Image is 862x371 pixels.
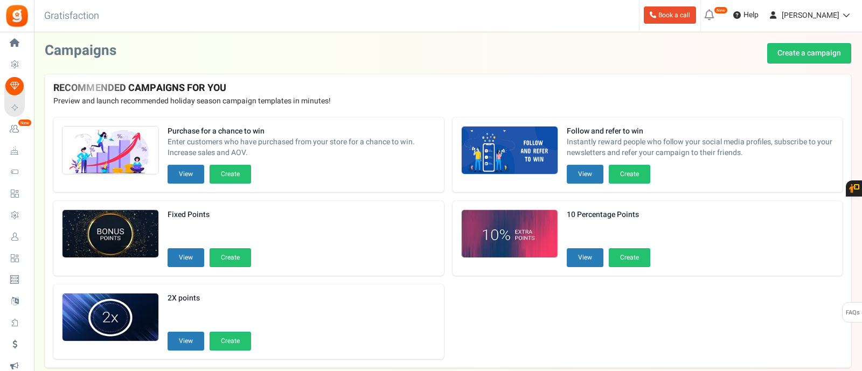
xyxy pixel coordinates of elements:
[210,332,251,351] button: Create
[168,248,204,267] button: View
[609,165,650,184] button: Create
[567,248,603,267] button: View
[4,120,29,138] a: New
[62,127,158,175] img: Recommended Campaigns
[5,4,29,28] img: Gratisfaction
[210,165,251,184] button: Create
[714,6,728,14] em: New
[729,6,763,24] a: Help
[567,137,835,158] span: Instantly reward people who follow your social media profiles, subscribe to your newsletters and ...
[53,96,843,107] p: Preview and launch recommended holiday season campaign templates in minutes!
[168,293,251,304] strong: 2X points
[168,209,251,220] strong: Fixed Points
[168,332,204,351] button: View
[168,165,204,184] button: View
[767,43,851,64] a: Create a campaign
[168,137,435,158] span: Enter customers who have purchased from your store for a chance to win. Increase sales and AOV.
[18,119,32,127] em: New
[609,248,650,267] button: Create
[45,43,116,59] h2: Campaigns
[741,10,759,20] span: Help
[62,210,158,258] img: Recommended Campaigns
[782,10,839,21] span: [PERSON_NAME]
[62,293,158,342] img: Recommended Campaigns
[567,165,603,184] button: View
[462,127,558,175] img: Recommended Campaigns
[644,6,696,24] a: Book a call
[462,210,558,258] img: Recommended Campaigns
[53,83,843,94] h4: RECOMMENDED CAMPAIGNS FOR YOU
[845,303,860,323] span: FAQs
[168,126,435,137] strong: Purchase for a chance to win
[567,209,650,220] strong: 10 Percentage Points
[210,248,251,267] button: Create
[567,126,835,137] strong: Follow and refer to win
[32,5,111,27] h3: Gratisfaction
